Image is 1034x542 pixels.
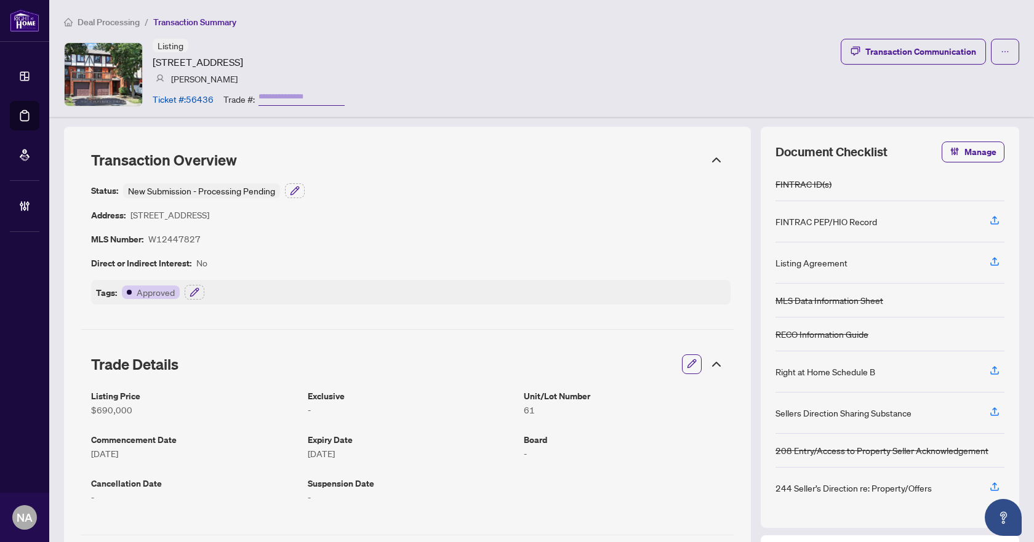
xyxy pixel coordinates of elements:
div: New Submission - Processing Pending [123,183,280,198]
article: Expiry Date [308,432,515,447]
div: Right at Home Schedule B [775,365,875,378]
article: Listing Price [91,389,298,403]
article: - [308,490,515,504]
div: 208 Entry/Access to Property Seller Acknowledgement [775,444,988,457]
div: MLS Data Information Sheet [775,293,883,307]
div: Transaction Overview [81,144,734,176]
article: W12447827 [148,232,201,246]
article: Cancellation Date [91,476,298,490]
article: Ticket #: 56436 [153,92,214,106]
span: NA [17,509,33,526]
button: Open asap [985,499,1022,536]
article: Address: [91,208,126,222]
img: IMG-W12447827_1.jpg [65,43,142,106]
article: [DATE] [91,447,298,460]
button: Manage [942,141,1004,162]
article: $690,000 [91,403,298,416]
button: Transaction Communication [841,39,986,65]
article: Board [524,432,731,447]
div: 244 Seller’s Direction re: Property/Offers [775,481,932,495]
span: Transaction Overview [91,151,237,169]
article: 61 [524,403,731,416]
article: Tags: [96,285,117,300]
article: Suspension Date [308,476,515,490]
article: - [308,403,515,416]
span: Transaction Summary [153,17,236,28]
article: Trade #: [223,92,255,106]
div: Transaction Communication [865,42,976,62]
article: [STREET_ADDRESS] [130,208,209,222]
li: / [145,15,148,29]
img: svg%3e [156,74,164,83]
article: Exclusive [308,389,515,403]
span: Document Checklist [775,143,888,161]
div: RECO Information Guide [775,327,868,341]
article: Approved [137,285,175,299]
article: Unit/Lot Number [524,389,731,403]
div: FINTRAC PEP/HIO Record [775,215,877,228]
span: Manage [964,142,996,162]
span: home [64,18,73,26]
span: Trade Details [91,355,178,373]
article: [PERSON_NAME] [171,72,238,86]
span: ellipsis [1001,47,1009,56]
article: Commencement Date [91,432,298,447]
span: Deal Processing [78,17,140,28]
div: FINTRAC ID(s) [775,177,832,191]
article: MLS Number: [91,232,143,246]
img: logo [10,9,39,32]
article: Direct or Indirect Interest: [91,256,191,270]
article: [STREET_ADDRESS] [153,55,243,70]
article: [DATE] [308,447,515,460]
div: Sellers Direction Sharing Substance [775,406,912,420]
article: - [524,447,731,460]
div: Trade Details [81,347,734,381]
article: - [91,490,298,504]
article: No [196,256,207,270]
span: Listing [158,40,183,51]
div: Listing Agreement [775,256,848,269]
article: Status: [91,183,118,198]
